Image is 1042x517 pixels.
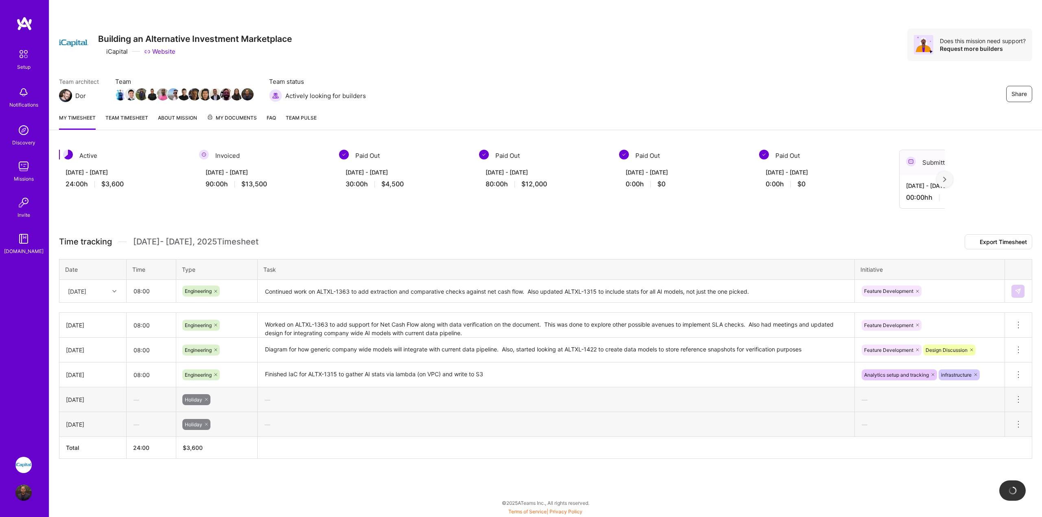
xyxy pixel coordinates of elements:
a: Team Member Avatar [200,87,210,101]
img: Team Member Avatar [199,88,211,100]
img: Team Architect [59,89,72,102]
span: [DATE] - [DATE] , 2025 Timesheet [133,237,258,247]
div: Invoiced [199,150,329,161]
a: Team Member Avatar [158,87,168,101]
div: — [258,389,854,410]
div: Active [59,150,189,161]
div: [DATE] - [DATE] [906,181,1022,190]
div: 90:00 h [206,180,323,188]
img: Team Member Avatar [157,88,169,100]
th: Task [258,260,855,280]
a: Team Member Avatar [115,87,126,101]
a: Team Member Avatar [221,87,232,101]
img: Team Member Avatar [167,88,180,100]
a: Team Member Avatar [147,87,158,101]
span: Share [1011,90,1027,98]
div: iCapital [98,47,128,56]
span: Engineering [185,372,212,378]
img: Team Member Avatar [125,88,137,100]
i: icon Mail [89,92,96,99]
img: loading [1009,486,1017,495]
span: Team status [269,77,366,86]
textarea: Continued work on ALTXL-1363 to add extraction and comparative checks against net cash flow. Also... [258,281,854,302]
span: Actively looking for builders [285,92,366,100]
span: Team architect [59,77,99,86]
img: User Avatar [15,484,32,501]
input: HH:MM [127,364,175,386]
img: Team Member Avatar [114,88,127,100]
span: infrastructure [941,372,972,378]
img: Team Member Avatar [146,88,158,100]
img: Paid Out [339,150,349,159]
div: — [855,414,1004,435]
span: Time tracking [59,237,112,247]
a: My Documents [207,113,257,130]
i: icon Chevron [112,289,116,293]
span: Engineering [185,288,212,294]
a: Privacy Policy [549,508,582,515]
div: [DATE] - [DATE] [346,168,463,177]
span: $13,500 [241,180,267,188]
th: Type [176,260,258,280]
span: My Documents [207,113,257,122]
div: 30:00 h [346,180,463,188]
div: Submitted [900,150,1029,175]
span: Engineering [185,322,212,328]
img: guide book [15,231,32,247]
img: Paid Out [479,150,489,159]
div: [DATE] - [DATE] [66,168,183,177]
img: setup [15,46,32,63]
div: [DATE] - [DATE] [766,168,883,177]
div: Paid Out [339,150,469,161]
div: — [127,389,175,410]
img: Paid Out [619,150,629,159]
span: Analytics setup and tracking [864,372,929,378]
a: About Mission [158,113,197,130]
textarea: Diagram for how generic company wide models will integrate with current data pipeline. Also, star... [258,338,854,362]
div: Request more builders [940,45,1026,52]
a: Team Member Avatar [168,87,179,101]
img: Team Member Avatar [220,88,232,100]
div: Initiative [860,265,999,274]
span: Feature Development [864,347,913,353]
img: discovery [15,122,32,138]
th: 24:00 [127,437,176,459]
i: icon Download [970,240,976,245]
img: Invite [15,194,32,211]
img: Actively looking for builders [269,89,282,102]
img: Paid Out [759,150,769,159]
a: iCapital: Building an Alternative Investment Marketplace [13,457,34,473]
div: Paid Out [759,150,889,161]
button: Export Timesheet [965,234,1032,249]
img: Company Logo [59,28,88,58]
img: Submitted [906,157,916,166]
div: 00:00h h [906,193,1022,202]
div: Time [132,265,170,274]
a: Team Pulse [286,113,317,130]
i: icon CompanyGray [98,48,105,55]
img: teamwork [15,158,32,175]
span: $0 [797,180,806,188]
a: Team Member Avatar [232,87,242,101]
div: [DATE] [66,321,120,329]
span: Team Pulse [286,115,317,121]
textarea: Finished IaC for ALTX-1315 to gather AI stats via lambda (on VPC) and write to S3 [258,363,854,386]
span: $12,000 [521,180,547,188]
div: Notifications [9,100,38,109]
div: [DATE] [66,371,120,379]
div: [DATE] - [DATE] [626,168,743,177]
div: Setup [17,63,31,71]
div: [DATE] [66,420,120,429]
th: Total [59,437,127,459]
a: Team Member Avatar [126,87,136,101]
input: HH:MM [127,280,175,302]
div: 24:00 h [66,180,183,188]
img: Avatar [914,35,933,55]
div: 0:00 h [766,180,883,188]
div: [DATE] [66,346,120,354]
div: — [258,414,854,435]
span: Feature Development [864,288,913,294]
textarea: Worked on ALTXL-1363 to add support for Net Cash Flow along with data verification on the documen... [258,314,854,337]
div: © 2025 ATeams Inc., All rights reserved. [49,493,1042,513]
a: Team Member Avatar [189,87,200,101]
